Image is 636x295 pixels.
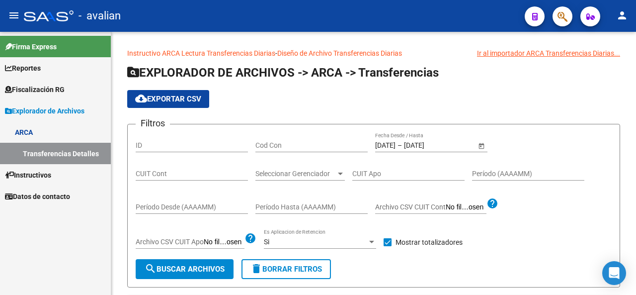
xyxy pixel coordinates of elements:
[127,90,209,108] button: Exportar CSV
[375,203,446,211] span: Archivo CSV CUIT Cont
[136,259,234,279] button: Buscar Archivos
[397,141,402,150] span: –
[616,9,628,21] mat-icon: person
[145,265,225,274] span: Buscar Archivos
[136,116,170,130] h3: Filtros
[5,41,57,52] span: Firma Express
[79,5,121,27] span: - avalian
[602,261,626,285] div: Open Intercom Messenger
[446,203,486,212] input: Archivo CSV CUIT Cont
[250,265,322,274] span: Borrar Filtros
[244,232,256,244] mat-icon: help
[250,263,262,275] mat-icon: delete
[486,197,498,209] mat-icon: help
[5,170,51,181] span: Instructivos
[8,9,20,21] mat-icon: menu
[277,49,402,57] a: Diseño de Archivo Transferencias Diarias
[477,48,620,59] div: Ir al importador ARCA Transferencias Diarias...
[241,259,331,279] button: Borrar Filtros
[127,48,620,59] p: -
[5,191,70,202] span: Datos de contacto
[396,236,463,248] span: Mostrar totalizadores
[127,49,275,57] a: Instructivo ARCA Lectura Transferencias Diarias
[5,84,65,95] span: Fiscalización RG
[135,93,147,104] mat-icon: cloud_download
[264,238,269,246] span: Si
[136,238,204,246] span: Archivo CSV CUIT Apo
[255,170,336,178] span: Seleccionar Gerenciador
[5,105,84,116] span: Explorador de Archivos
[145,263,157,275] mat-icon: search
[5,63,41,74] span: Reportes
[127,66,439,80] span: EXPLORADOR DE ARCHIVOS -> ARCA -> Transferencias
[135,95,201,103] span: Exportar CSV
[476,140,486,151] button: Open calendar
[404,141,453,150] input: End date
[204,238,244,247] input: Archivo CSV CUIT Apo
[375,141,396,150] input: Start date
